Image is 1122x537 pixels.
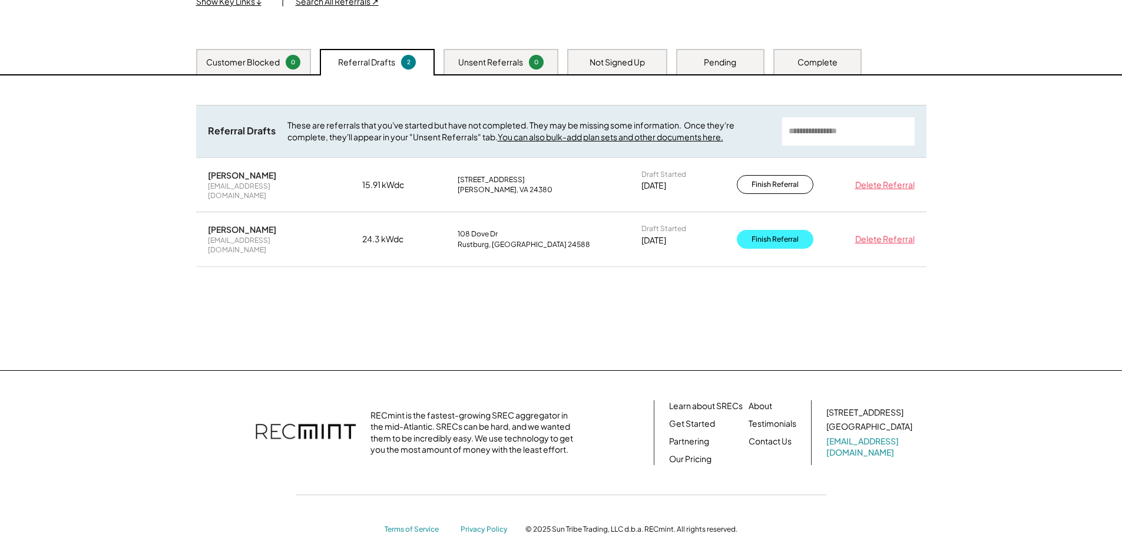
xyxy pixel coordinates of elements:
div: Rustburg, [GEOGRAPHIC_DATA] 24588 [458,240,590,249]
div: Pending [704,57,736,68]
button: Finish Referral [737,175,813,194]
a: Our Pricing [669,453,711,465]
img: recmint-logotype%403x.png [256,412,356,453]
div: Delete Referral [850,179,915,191]
div: These are referrals that you've started but have not completed. They may be missing some informat... [287,120,770,143]
div: [GEOGRAPHIC_DATA] [826,421,912,433]
a: Testimonials [749,418,796,430]
div: [STREET_ADDRESS] [826,407,903,419]
div: 24.3 kWdc [362,233,421,245]
a: Partnering [669,436,709,447]
div: [EMAIL_ADDRESS][DOMAIN_NAME] [208,182,326,200]
a: Learn about SRECs [669,400,743,412]
div: Referral Drafts [208,125,276,137]
a: Get Started [669,418,715,430]
div: [PERSON_NAME], VA 24380 [458,185,552,195]
div: Unsent Referrals [458,57,523,68]
div: [PERSON_NAME] [208,170,276,180]
div: [EMAIL_ADDRESS][DOMAIN_NAME] [208,236,326,254]
a: You can also bulk-add plan sets and other documents here. [498,131,723,142]
div: © 2025 Sun Tribe Trading, LLC d.b.a. RECmint. All rights reserved. [525,525,737,534]
div: 0 [287,58,299,67]
div: 0 [531,58,542,67]
a: Privacy Policy [461,525,514,535]
div: 2 [403,58,414,67]
a: Contact Us [749,436,792,447]
div: [STREET_ADDRESS] [458,175,525,185]
div: Not Signed Up [590,57,645,68]
div: Draft Started [641,224,686,233]
div: 15.91 kWdc [362,179,421,191]
a: About [749,400,772,412]
a: [EMAIL_ADDRESS][DOMAIN_NAME] [826,436,915,459]
div: [DATE] [641,180,666,192]
div: Delete Referral [850,233,915,245]
button: Finish Referral [737,230,813,249]
div: Draft Started [641,170,686,179]
div: RECmint is the fastest-growing SREC aggregator in the mid-Atlantic. SRECs can be hard, and we wan... [370,410,580,456]
div: Referral Drafts [338,57,395,68]
a: Terms of Service [385,525,449,535]
div: Customer Blocked [206,57,280,68]
div: Complete [797,57,838,68]
div: 108 Dove Dr [458,229,498,239]
div: [DATE] [641,235,666,246]
div: [PERSON_NAME] [208,224,276,235]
